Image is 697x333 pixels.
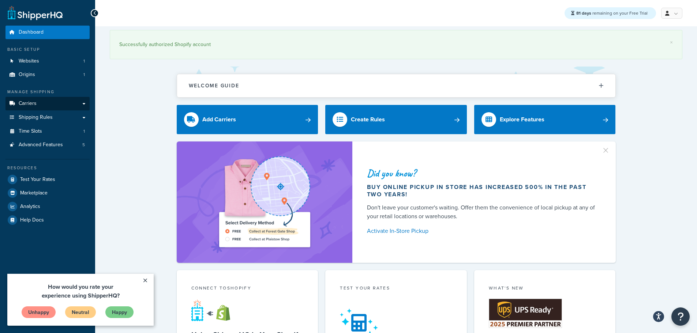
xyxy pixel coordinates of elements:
img: connect-shq-shopify-9b9a8c5a.svg [191,299,237,321]
div: Test your rates [340,285,452,293]
a: Time Slots1 [5,125,90,138]
a: Websites1 [5,54,90,68]
div: Explore Features [500,114,544,125]
span: Dashboard [19,29,44,35]
div: Manage Shipping [5,89,90,95]
span: 1 [83,58,85,64]
span: Analytics [20,204,40,210]
a: × [670,39,673,45]
button: Welcome Guide [177,74,615,97]
a: Create Rules [325,105,467,134]
div: Add Carriers [202,114,236,125]
span: Marketplace [20,190,48,196]
a: Carriers [5,97,90,110]
span: Advanced Features [19,142,63,148]
li: Advanced Features [5,138,90,152]
div: Basic Setup [5,46,90,53]
a: Analytics [5,200,90,213]
div: Did you know? [367,168,598,178]
a: Explore Features [474,105,616,134]
span: 1 [83,72,85,78]
span: Origins [19,72,35,78]
div: Connect to Shopify [191,285,304,293]
iframe: To enrich screen reader interactions, please activate Accessibility in Grammarly extension settings [7,274,154,326]
li: Origins [5,68,90,82]
span: Time Slots [19,128,42,135]
a: Advanced Features5 [5,138,90,152]
div: Successfully authorized Shopify account [119,39,673,50]
li: Time Slots [5,125,90,138]
div: Create Rules [351,114,385,125]
span: Websites [19,58,39,64]
span: Test Your Rates [20,177,55,183]
img: ad-shirt-map-b0359fc47e01cab431d101c4b569394f6a03f54285957d908178d52f29eb9668.png [198,152,331,252]
a: Marketplace [5,186,90,200]
button: Open Resource Center [671,307,690,326]
span: remaining on your Free Trial [576,10,648,16]
a: Shipping Rules [5,111,90,124]
div: What's New [489,285,601,293]
span: Shipping Rules [19,114,53,121]
div: Don't leave your customer's waiting. Offer them the convenience of local pickup at any of your re... [367,203,598,221]
span: Carriers [19,101,37,107]
a: Help Docs [5,213,90,227]
span: Help Docs [20,217,44,223]
a: Test Your Rates [5,173,90,186]
a: Activate In-Store Pickup [367,226,598,236]
span: 1 [83,128,85,135]
strong: 81 days [576,10,591,16]
a: Add Carriers [177,105,318,134]
h2: Welcome Guide [189,83,239,88]
span: 5 [82,142,85,148]
a: Dashboard [5,26,90,39]
div: Buy online pickup in store has increased 500% in the past two years! [367,183,598,198]
a: Origins1 [5,68,90,82]
li: Websites [5,54,90,68]
div: Resources [5,165,90,171]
